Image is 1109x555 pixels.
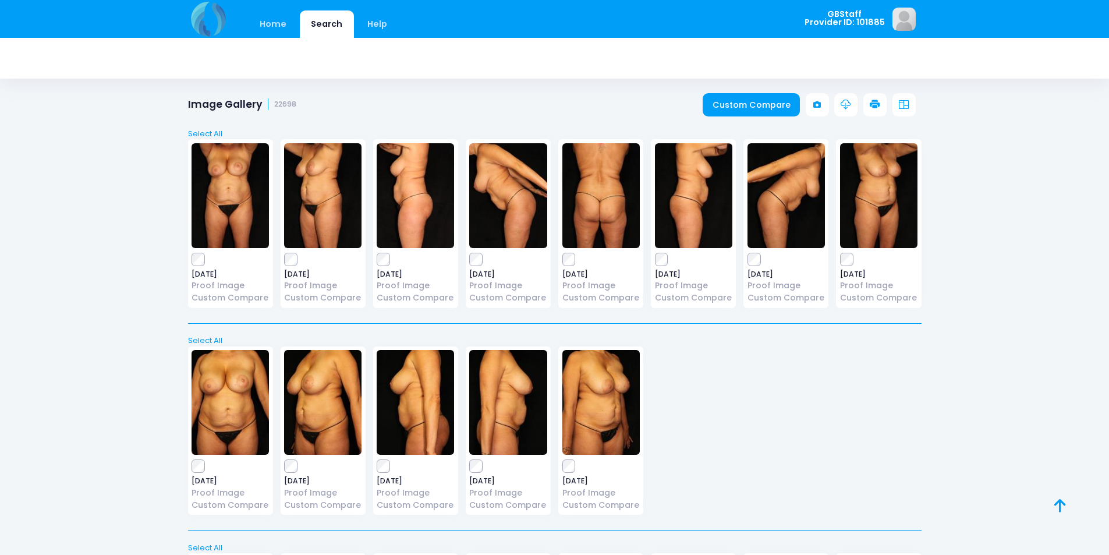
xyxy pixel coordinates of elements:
[747,280,825,292] a: Proof Image
[562,499,640,511] a: Custom Compare
[284,487,362,499] a: Proof Image
[840,280,917,292] a: Proof Image
[655,280,732,292] a: Proof Image
[469,143,547,248] img: image
[184,128,925,140] a: Select All
[747,271,825,278] span: [DATE]
[188,98,297,111] h1: Image Gallery
[284,350,362,455] img: image
[747,143,825,248] img: image
[284,143,362,248] img: image
[469,292,547,304] a: Custom Compare
[184,335,925,347] a: Select All
[356,10,398,38] a: Help
[274,100,296,109] small: 22698
[840,143,917,248] img: image
[192,292,269,304] a: Custom Compare
[377,143,454,248] img: image
[805,10,885,27] span: GBStaff Provider ID: 101885
[703,93,800,116] a: Custom Compare
[469,350,547,455] img: image
[892,8,916,31] img: image
[377,487,454,499] a: Proof Image
[655,292,732,304] a: Custom Compare
[284,280,362,292] a: Proof Image
[284,271,362,278] span: [DATE]
[469,499,547,511] a: Custom Compare
[300,10,354,38] a: Search
[377,280,454,292] a: Proof Image
[284,292,362,304] a: Custom Compare
[840,271,917,278] span: [DATE]
[284,478,362,485] span: [DATE]
[192,478,269,485] span: [DATE]
[562,292,640,304] a: Custom Compare
[192,271,269,278] span: [DATE]
[192,143,269,248] img: image
[747,292,825,304] a: Custom Compare
[469,487,547,499] a: Proof Image
[840,292,917,304] a: Custom Compare
[192,280,269,292] a: Proof Image
[469,478,547,485] span: [DATE]
[655,271,732,278] span: [DATE]
[562,487,640,499] a: Proof Image
[192,499,269,511] a: Custom Compare
[377,271,454,278] span: [DATE]
[562,280,640,292] a: Proof Image
[284,499,362,511] a: Custom Compare
[562,478,640,485] span: [DATE]
[377,499,454,511] a: Custom Compare
[192,487,269,499] a: Proof Image
[377,478,454,485] span: [DATE]
[562,143,640,248] img: image
[192,350,269,455] img: image
[469,271,547,278] span: [DATE]
[562,271,640,278] span: [DATE]
[562,350,640,455] img: image
[469,280,547,292] a: Proof Image
[377,350,454,455] img: image
[184,542,925,554] a: Select All
[377,292,454,304] a: Custom Compare
[249,10,298,38] a: Home
[655,143,732,248] img: image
